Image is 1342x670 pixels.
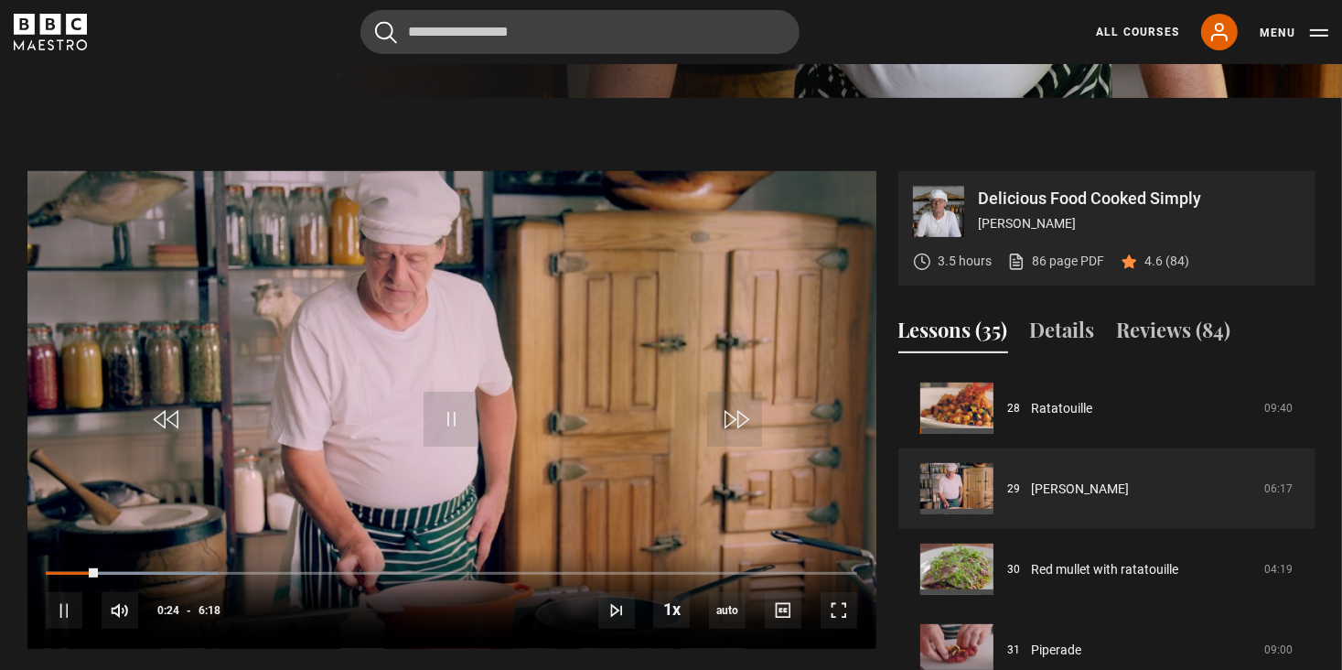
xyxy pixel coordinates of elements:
a: 86 page PDF [1007,252,1105,271]
p: 4.6 (84) [1145,252,1190,271]
button: Captions [765,592,801,629]
input: Search [360,10,800,54]
p: Delicious Food Cooked Simply [979,190,1301,207]
button: Lessons (35) [898,315,1008,353]
button: Mute [102,592,138,629]
a: [PERSON_NAME] [1032,480,1130,499]
a: Ratatouille [1032,399,1093,418]
a: Red mullet with ratatouille [1032,560,1179,579]
span: 6:18 [199,594,220,627]
button: Submit the search query [375,21,397,44]
div: Progress Bar [46,572,856,576]
svg: BBC Maestro [14,14,87,50]
div: Current quality: 720p [709,592,746,629]
a: Piperade [1032,641,1082,660]
p: 3.5 hours [939,252,993,271]
span: - [187,604,191,617]
button: Reviews (84) [1117,315,1231,353]
p: [PERSON_NAME] [979,214,1301,233]
button: Details [1030,315,1095,353]
button: Toggle navigation [1260,24,1328,42]
span: 0:24 [157,594,179,627]
button: Fullscreen [821,592,857,629]
button: Next Lesson [598,592,635,629]
video-js: Video Player [27,171,876,649]
button: Pause [46,592,82,629]
span: auto [709,592,746,629]
a: All Courses [1096,24,1179,40]
button: Playback Rate [653,591,690,628]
